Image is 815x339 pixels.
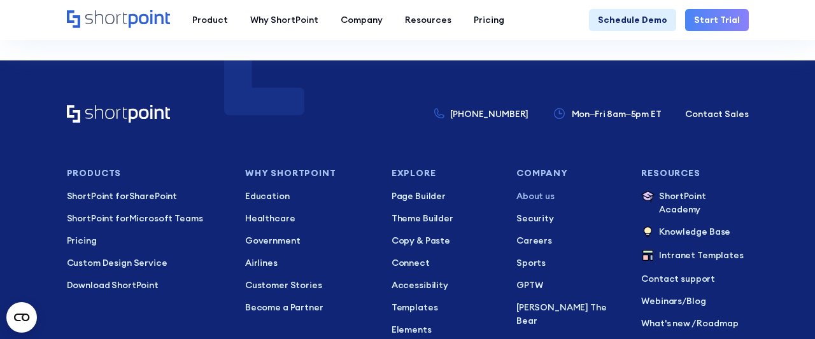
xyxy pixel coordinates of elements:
[181,9,239,31] a: Product
[67,212,227,225] p: Microsoft Teams
[659,190,748,216] p: ShortPoint Academy
[405,13,451,27] div: Resources
[641,190,748,216] a: ShortPoint Academy
[245,190,374,203] a: Education
[589,9,676,31] a: Schedule Demo
[392,301,499,314] a: Templates
[686,295,705,307] a: Blog
[245,256,374,270] a: Airlines
[67,190,227,203] a: ShortPoint forSharePoint
[245,212,374,225] a: Healthcare
[67,190,129,202] span: ShortPoint for
[67,10,171,29] a: Home
[245,234,374,247] a: Government
[67,212,129,224] span: ShortPoint for
[450,107,528,121] p: [PHONE_NUMBER]
[434,107,528,121] a: [PHONE_NUMBER]
[67,169,227,178] h3: Products
[516,190,623,203] a: About us
[516,212,623,225] a: Security
[641,249,748,263] a: Intranet Templates
[685,9,749,31] a: Start Trial
[394,9,463,31] a: Resources
[67,256,227,270] a: Custom Design Service
[516,301,623,328] a: [PERSON_NAME] The Bear
[659,249,743,263] p: Intranet Templates
[239,9,330,31] a: Why ShortPoint
[6,302,37,333] button: Open CMP widget
[67,190,227,203] p: SharePoint
[67,234,227,247] a: Pricing
[392,234,499,247] a: Copy & Paste
[392,190,499,203] a: Page Builder
[341,13,383,27] div: Company
[516,169,623,178] h3: Company
[67,212,227,225] a: ShortPoint forMicrosoft Teams
[641,294,748,308] p: /
[641,169,748,178] h3: Resources
[641,317,748,330] a: What's new / Roadmap
[330,9,394,31] a: Company
[392,169,499,178] h3: Explore
[572,107,662,121] p: Mon–Fri 8am–5pm ET
[685,107,748,121] a: Contact Sales
[392,212,499,225] a: Theme Builder
[245,169,374,178] h3: Why Shortpoint
[67,105,171,124] a: Home
[250,13,318,27] div: Why ShortPoint
[245,279,374,292] a: Customer Stories
[392,256,499,270] a: Connect
[641,295,682,307] a: Webinars
[751,278,815,339] iframe: Chat Widget
[516,234,623,247] a: Careers
[245,301,374,314] a: Become a Partner
[516,256,623,270] a: Sports
[463,9,516,31] a: Pricing
[392,279,499,292] a: Accessibility
[641,272,748,286] a: Contact support
[392,323,499,336] a: Elements
[67,279,227,292] a: Download ShortPoint
[641,225,748,240] a: Knowledge Base
[474,13,504,27] div: Pricing
[659,225,730,240] p: Knowledge Base
[516,279,623,292] a: GPTW
[192,13,228,27] div: Product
